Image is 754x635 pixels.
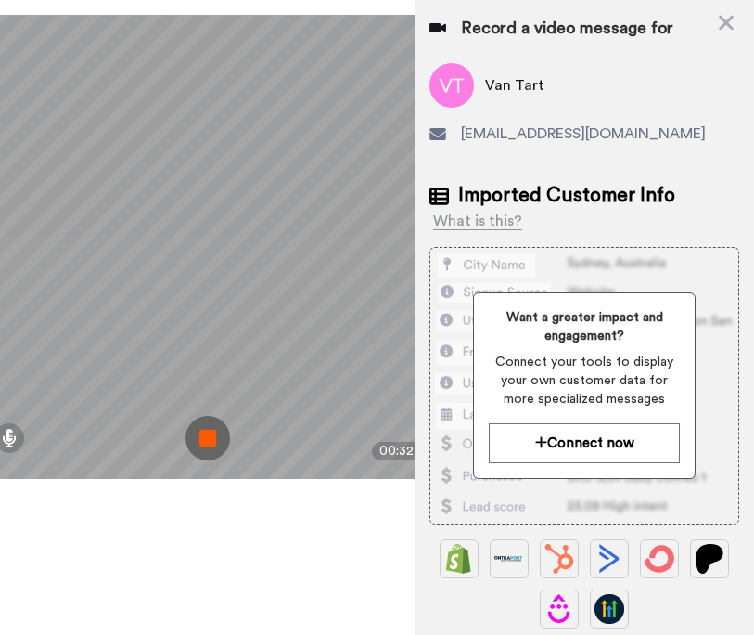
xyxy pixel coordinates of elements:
[458,182,675,210] span: Imported Customer Info
[489,308,680,345] span: Want a greater impact and engagement?
[433,210,522,232] div: What is this?
[489,353,680,408] span: Connect your tools to display your own customer data for more specialized messages
[494,544,524,574] img: Ontraport
[594,594,624,624] img: GoHighLevel
[645,544,674,574] img: ConvertKit
[544,594,574,624] img: Drip
[695,544,724,574] img: Patreon
[489,423,680,463] button: Connect now
[372,442,421,460] div: 00:32
[594,544,624,574] img: ActiveCampaign
[444,544,474,574] img: Shopify
[185,416,230,460] img: ic_record_stop.svg
[544,544,574,574] img: Hubspot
